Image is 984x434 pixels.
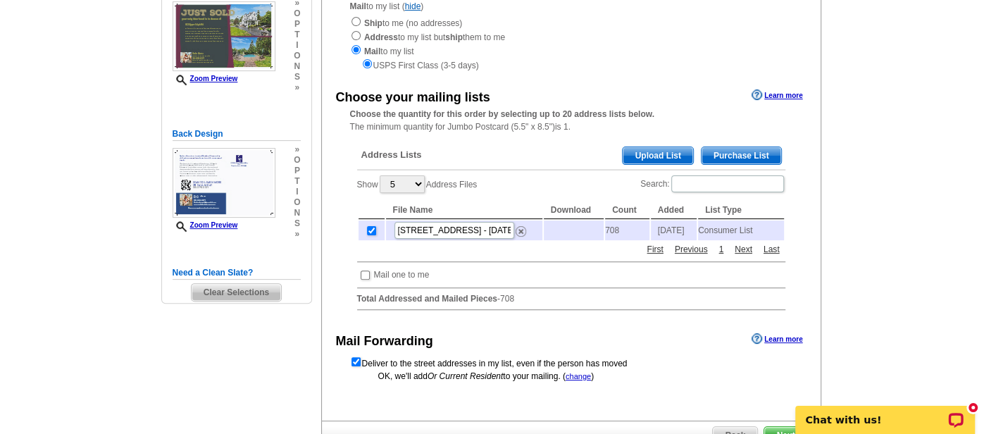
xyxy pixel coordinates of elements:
span: o [294,197,300,208]
td: [DATE] [651,221,697,240]
a: Zoom Preview [173,221,238,229]
span: p [294,19,300,30]
strong: ship [445,32,463,42]
h5: Back Design [173,128,301,141]
span: Or Current Resident [428,371,503,381]
span: i [294,40,300,51]
span: n [294,61,300,72]
a: Learn more [752,89,802,101]
label: Search: [640,174,785,194]
h5: Need a Clean Slate? [173,266,301,280]
div: Mail Forwarding [336,332,433,351]
span: » [294,229,300,240]
div: The minimum quantity for Jumbo Postcard (5.5" x 8.5")is 1. [322,108,821,133]
strong: Address [364,32,398,42]
th: Download [544,201,604,219]
span: » [294,82,300,93]
span: o [294,8,300,19]
span: o [294,155,300,166]
a: hide [405,1,421,11]
strong: Total Addressed and Mailed Pieces [357,294,497,304]
a: Learn more [752,333,802,345]
span: Upload List [623,147,692,164]
span: 708 [500,294,514,304]
strong: Mail [350,1,366,11]
span: p [294,166,300,176]
td: Mail one to me [373,268,430,282]
form: Deliver to the street addresses in my list, even if the person has moved [350,356,792,370]
img: small-thumb.jpg [173,1,275,71]
strong: Ship [364,18,382,28]
a: Next [731,243,756,256]
div: - [350,136,792,321]
select: ShowAddress Files [380,175,425,193]
img: delete.png [516,226,526,237]
span: Purchase List [702,147,781,164]
span: » [294,144,300,155]
a: Previous [671,243,711,256]
img: small-thumb.jpg [173,148,275,218]
span: i [294,187,300,197]
div: USPS First Class (3-5 days) [350,58,792,72]
a: Remove this list [516,223,526,233]
span: t [294,176,300,187]
th: Count [605,201,649,219]
a: Last [760,243,783,256]
span: t [294,30,300,40]
span: n [294,208,300,218]
a: 1 [715,243,727,256]
a: Zoom Preview [173,75,238,82]
span: s [294,72,300,82]
th: List Type [698,201,784,219]
span: s [294,218,300,229]
td: Consumer List [698,221,784,240]
div: Choose your mailing lists [336,88,490,107]
iframe: LiveChat chat widget [786,390,984,434]
input: Search: [671,175,784,192]
th: File Name [386,201,542,219]
strong: Mail [364,46,380,56]
div: OK, we'll add to your mailing. ( ) [350,370,792,383]
td: 708 [605,221,649,240]
div: to me (no addresses) to my list but them to me to my list [350,15,792,72]
span: o [294,51,300,61]
strong: Choose the quantity for this order by selecting up to 20 address lists below. [350,109,654,119]
th: Added [651,201,697,219]
span: Clear Selections [192,284,281,301]
a: change [566,372,591,380]
label: Show Address Files [357,174,478,194]
span: Address Lists [361,149,422,161]
a: First [643,243,666,256]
